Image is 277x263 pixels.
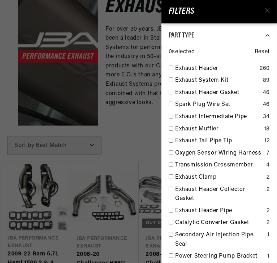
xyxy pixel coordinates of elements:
a: Exhaust Header Pipe [175,206,264,216]
a: Transmission Crossmember [175,161,263,170]
a: Exhaust System Kit [175,76,260,85]
div: 46 [263,88,270,98]
div: 4 [266,161,270,170]
div: 7 [267,149,270,158]
div: 89 [263,76,270,85]
a: Spark Plug Wire Set [175,100,260,110]
div: 34 [263,112,270,122]
span: Reset [255,48,270,57]
a: Exhaust Muffler [175,125,261,134]
div: 18 [264,125,270,134]
span: Part Type [169,32,194,39]
div: 12 [264,137,270,146]
div: 260 [260,64,270,73]
div: 2 [267,206,270,216]
div: 1 [267,252,270,261]
a: Exhaust Header Collector Gasket [175,185,264,204]
a: Exhaust Clamp [175,173,264,182]
a: Oxygen Sensor Wiring Harness [175,149,264,158]
div: 2 [267,173,270,182]
a: Secondary Air Injection Pipe Seal [175,231,264,249]
div: 2 [267,185,270,195]
a: Exhaust Header [175,64,257,73]
div: 46 [263,100,270,110]
a: Exhaust Intermediate Pipe [175,112,260,122]
a: Catalytic Converter Gasket [175,218,264,228]
div: 2 [267,218,270,228]
a: Exhaust Tail Pipe Tip [175,137,261,146]
div: 1 [267,231,270,240]
a: Power Steering Pump Bracket [175,252,264,261]
a: Exhaust Header Gasket [175,88,260,98]
span: 0 selected [169,48,195,57]
div: Filters [169,5,205,18]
